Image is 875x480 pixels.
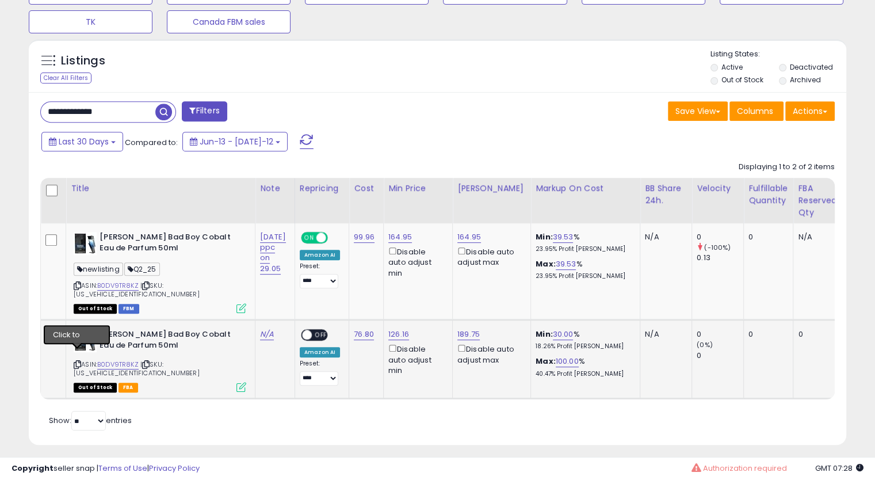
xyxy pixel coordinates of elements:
div: Disable auto adjust max [457,245,522,268]
div: Amazon AI [300,347,340,357]
strong: Copyright [12,463,54,474]
div: 0 [748,232,784,242]
span: Compared to: [125,137,178,148]
label: Out of Stock [721,75,763,85]
div: N/A [645,329,683,340]
span: Q2_25 [124,262,160,276]
div: 0 [697,351,743,361]
a: 164.95 [388,231,412,243]
a: B0DV9TR8KZ [97,281,139,291]
span: All listings that are currently out of stock and unavailable for purchase on Amazon [74,304,117,314]
a: 39.53 [553,231,574,243]
a: Privacy Policy [149,463,200,474]
div: % [536,232,631,253]
div: Markup on Cost [536,182,635,195]
span: Show: entries [49,415,132,426]
a: 39.53 [556,258,576,270]
div: N/A [798,232,832,242]
div: Min Price [388,182,448,195]
div: Preset: [300,360,340,386]
button: Last 30 Days [41,132,123,151]
b: Max: [536,258,556,269]
div: N/A [645,232,683,242]
b: [PERSON_NAME] Bad Boy Cobalt Eau de Parfum 50ml [100,329,239,353]
div: Velocity [697,182,739,195]
span: 2025-08-12 07:28 GMT [815,463,863,474]
div: Amazon AI [300,250,340,260]
div: ASIN: [74,232,246,312]
img: 410CJmMn24L._SL40_.jpg [74,232,97,255]
h5: Listings [61,53,105,69]
span: OFF [312,330,330,340]
div: Clear All Filters [40,73,91,83]
span: Last 30 Days [59,136,109,147]
div: Note [260,182,290,195]
div: [PERSON_NAME] [457,182,526,195]
div: ASIN: [74,329,246,391]
div: 0 [798,329,832,340]
small: (0%) [697,340,713,349]
b: Max: [536,356,556,367]
div: 0 [697,329,743,340]
div: Displaying 1 to 2 of 2 items [739,162,835,173]
p: 40.47% Profit [PERSON_NAME] [536,370,631,378]
button: TK [29,10,152,33]
small: (-100%) [704,243,731,252]
p: 23.95% Profit [PERSON_NAME] [536,272,631,280]
p: 23.95% Profit [PERSON_NAME] [536,245,631,253]
a: 100.00 [556,356,579,367]
span: newlisting [74,262,123,276]
label: Active [721,62,743,72]
a: 126.16 [388,329,409,340]
span: FBM [119,304,139,314]
span: Jun-13 - [DATE]-12 [200,136,273,147]
div: 0 [748,329,784,340]
div: % [536,329,631,351]
label: Archived [789,75,820,85]
div: % [536,356,631,378]
a: Terms of Use [98,463,147,474]
a: 30.00 [553,329,574,340]
div: seller snap | | [12,463,200,474]
b: Min: [536,329,553,340]
div: Preset: [300,262,340,288]
div: BB Share 24h. [645,182,687,207]
div: FBA Reserved Qty [798,182,836,219]
button: Actions [785,101,835,121]
div: 0.13 [697,253,743,263]
div: 0 [697,232,743,242]
div: Repricing [300,182,344,195]
span: Columns [737,105,773,117]
span: | SKU: [US_VEHICLE_IDENTIFICATION_NUMBER] [74,281,200,298]
button: Jun-13 - [DATE]-12 [182,132,288,151]
span: | SKU: [US_VEHICLE_IDENTIFICATION_NUMBER] [74,360,200,377]
span: FBA [119,383,138,393]
div: Title [71,182,250,195]
div: Disable auto adjust min [388,342,444,376]
button: Canada FBM sales [167,10,291,33]
button: Columns [729,101,784,121]
p: 18.26% Profit [PERSON_NAME] [536,342,631,351]
div: % [536,259,631,280]
a: 99.96 [354,231,375,243]
div: Fulfillable Quantity [748,182,788,207]
a: [DATE] ppc on 29.05 [260,231,286,275]
span: All listings that are currently out of stock and unavailable for purchase on Amazon [74,383,117,393]
b: [PERSON_NAME] Bad Boy Cobalt Eau de Parfum 50ml [100,232,239,256]
a: 164.95 [457,231,481,243]
div: Disable auto adjust min [388,245,444,279]
b: Min: [536,231,553,242]
button: Save View [668,101,728,121]
a: N/A [260,329,274,340]
div: Cost [354,182,379,195]
a: B0DV9TR8KZ [97,360,139,369]
img: 410CJmMn24L._SL40_.jpg [74,329,97,352]
p: Listing States: [710,49,846,60]
a: 76.80 [354,329,374,340]
th: The percentage added to the cost of goods (COGS) that forms the calculator for Min & Max prices. [531,178,640,223]
span: OFF [326,233,345,243]
span: ON [302,233,316,243]
div: Disable auto adjust max [457,342,522,365]
a: 189.75 [457,329,480,340]
button: Filters [182,101,227,121]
